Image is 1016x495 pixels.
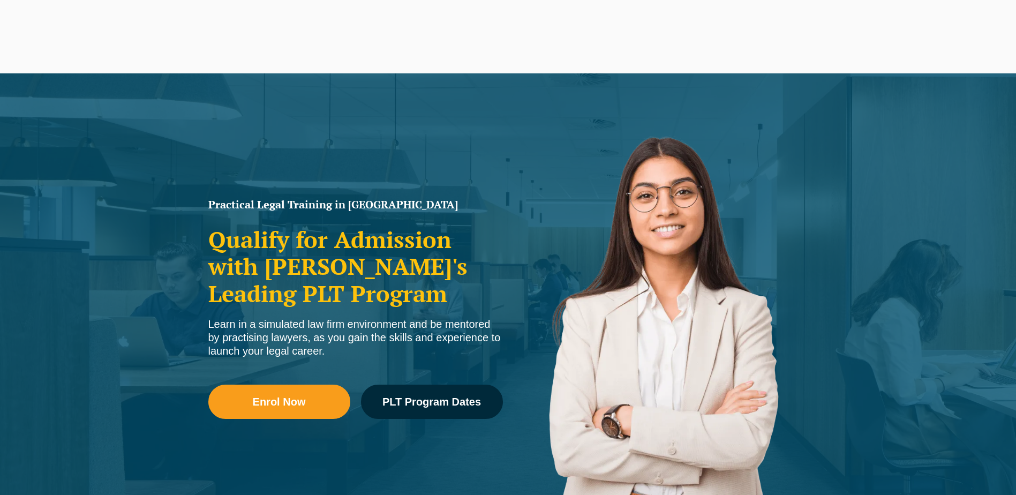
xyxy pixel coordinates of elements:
[208,199,503,210] h1: Practical Legal Training in [GEOGRAPHIC_DATA]
[208,385,350,419] a: Enrol Now
[382,396,481,407] span: PLT Program Dates
[208,318,503,358] div: Learn in a simulated law firm environment and be mentored by practising lawyers, as you gain the ...
[208,226,503,307] h2: Qualify for Admission with [PERSON_NAME]'s Leading PLT Program
[361,385,503,419] a: PLT Program Dates
[253,396,306,407] span: Enrol Now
